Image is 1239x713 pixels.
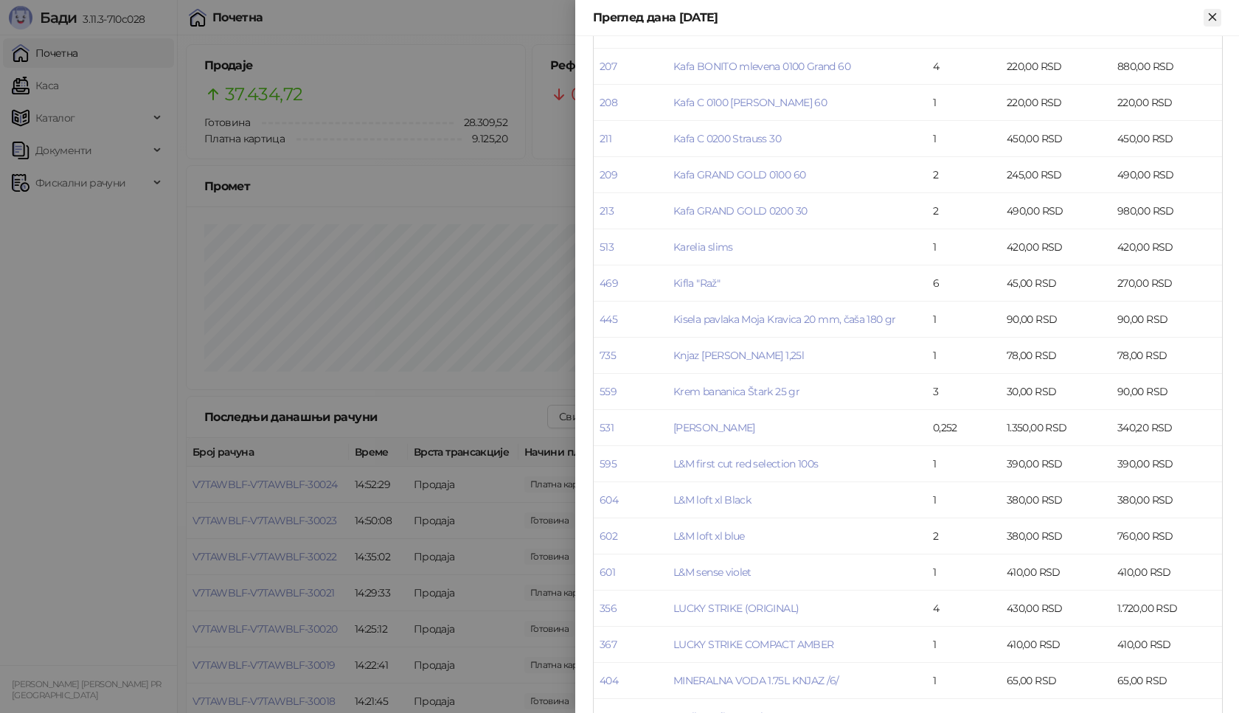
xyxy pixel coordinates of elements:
a: 211 [600,132,611,145]
td: 45,00 RSD [1001,265,1111,302]
td: 2 [927,193,1001,229]
a: Kafa GRAND GOLD 0100 60 [673,168,805,181]
td: 410,00 RSD [1001,554,1111,591]
a: 735 [600,349,616,362]
a: 559 [600,385,617,398]
td: 270,00 RSD [1111,265,1222,302]
a: 595 [600,457,617,470]
td: 1 [927,229,1001,265]
td: 760,00 RSD [1111,518,1222,554]
a: L&M sense violet [673,566,752,579]
a: 404 [600,674,618,687]
a: 445 [600,313,617,326]
td: 90,00 RSD [1111,374,1222,410]
td: 980,00 RSD [1111,193,1222,229]
td: 490,00 RSD [1001,193,1111,229]
td: 1.350,00 RSD [1001,410,1111,446]
td: 410,00 RSD [1111,554,1222,591]
td: 380,00 RSD [1001,482,1111,518]
a: 602 [600,529,617,543]
a: Kifla "Raž" [673,276,720,290]
td: 410,00 RSD [1001,627,1111,663]
td: 220,00 RSD [1001,85,1111,121]
td: 2 [927,518,1001,554]
a: L&M first cut red selection 100s [673,457,819,470]
a: Kafa GRAND GOLD 0200 30 [673,204,807,218]
td: 380,00 RSD [1001,518,1111,554]
td: 1 [927,663,1001,699]
td: 420,00 RSD [1001,229,1111,265]
td: 420,00 RSD [1111,229,1222,265]
td: 6 [927,265,1001,302]
td: 450,00 RSD [1111,121,1222,157]
td: 78,00 RSD [1111,338,1222,374]
td: 65,00 RSD [1001,663,1111,699]
a: 469 [600,276,618,290]
td: 490,00 RSD [1111,157,1222,193]
a: 367 [600,638,617,651]
a: 876 [600,24,617,37]
td: 1 [927,554,1001,591]
a: Kafa C 0200 Strauss 30 [673,132,781,145]
td: 1 [927,482,1001,518]
a: L&M loft xl Black [673,493,751,507]
td: 450,00 RSD [1001,121,1111,157]
a: Karelia slims [673,240,733,254]
td: 90,00 RSD [1001,302,1111,338]
a: 207 [600,60,617,73]
a: MINERALNA VODA 1.75L KNJAZ /6/ [673,674,839,687]
td: 30,00 RSD [1001,374,1111,410]
a: Krem bananica Štark 25 gr [673,385,799,398]
td: 3 [927,374,1001,410]
a: Knjaz [PERSON_NAME] 1,25l [673,349,804,362]
td: 220,00 RSD [1001,49,1111,85]
td: 340,20 RSD [1111,410,1222,446]
td: 410,00 RSD [1111,627,1222,663]
a: 513 [600,240,614,254]
a: 356 [600,602,617,615]
td: 1 [927,446,1001,482]
td: 65,00 RSD [1111,663,1222,699]
a: Kafa BONITO mlevena 0100 Grand 60 [673,60,850,73]
a: Kafa C 0100 [PERSON_NAME] 60 [673,96,827,109]
button: Close [1204,9,1221,27]
td: 4 [927,49,1001,85]
a: Kisela pavlaka Moja Kravica 20 mm, čaša 180 gr [673,313,896,326]
td: 1 [927,85,1001,121]
a: KEKSIĆI preliveni-tamna edicija 200g [673,24,848,37]
td: 1 [927,121,1001,157]
td: 380,00 RSD [1111,482,1222,518]
td: 90,00 RSD [1111,302,1222,338]
td: 1 [927,338,1001,374]
td: 1 [927,302,1001,338]
td: 390,00 RSD [1111,446,1222,482]
a: 531 [600,421,614,434]
td: 220,00 RSD [1111,85,1222,121]
td: 1 [927,627,1001,663]
a: 601 [600,566,615,579]
td: 2 [927,157,1001,193]
a: LUCKY STRIKE (ORIGINAL) [673,602,799,615]
a: [PERSON_NAME] [673,421,755,434]
a: 208 [600,96,617,109]
a: LUCKY STRIKE COMPACT AMBER [673,638,833,651]
td: 1.720,00 RSD [1111,591,1222,627]
td: 430,00 RSD [1001,591,1111,627]
a: 604 [600,493,618,507]
a: 213 [600,204,614,218]
a: L&M loft xl blue [673,529,745,543]
td: 0,252 [927,410,1001,446]
div: Преглед дана [DATE] [593,9,1204,27]
a: 209 [600,168,617,181]
td: 4 [927,591,1001,627]
td: 78,00 RSD [1001,338,1111,374]
td: 390,00 RSD [1001,446,1111,482]
td: 245,00 RSD [1001,157,1111,193]
td: 880,00 RSD [1111,49,1222,85]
